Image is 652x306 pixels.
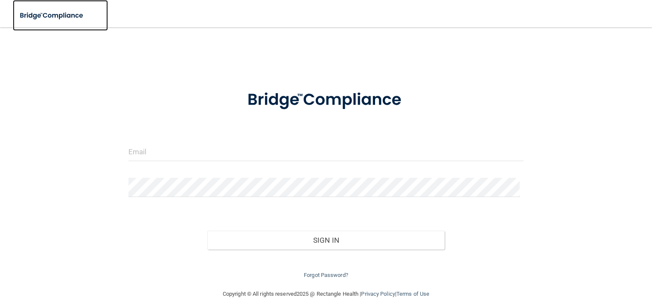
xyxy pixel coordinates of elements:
button: Sign In [207,231,445,250]
a: Terms of Use [396,291,429,297]
a: Forgot Password? [304,272,348,278]
input: Email [128,142,524,161]
iframe: Drift Widget Chat Controller [609,257,642,290]
img: bridge_compliance_login_screen.278c3ca4.svg [13,7,91,24]
a: Privacy Policy [361,291,395,297]
img: bridge_compliance_login_screen.278c3ca4.svg [230,79,422,121]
